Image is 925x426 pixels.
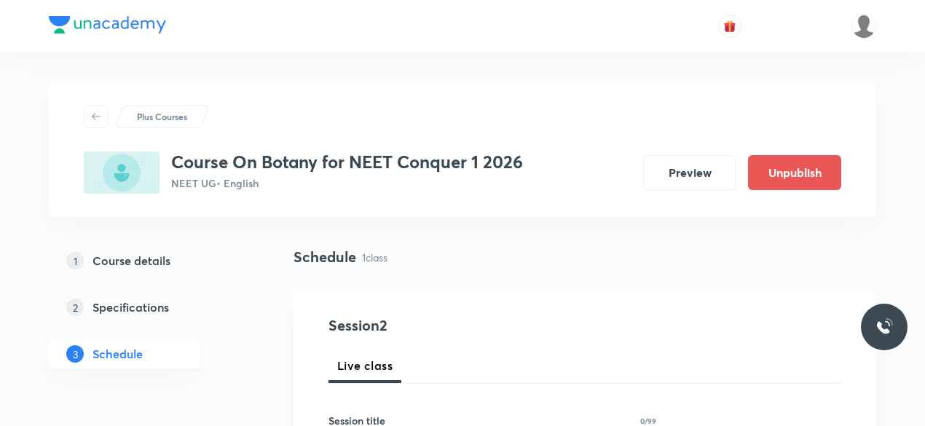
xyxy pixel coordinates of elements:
button: avatar [718,15,741,38]
h5: Schedule [92,345,143,363]
p: 1 class [362,250,387,265]
a: 1Course details [49,246,247,275]
h4: Session 2 [328,315,594,336]
p: NEET UG • English [171,175,523,191]
img: Abarna karthikeyani [851,14,876,39]
img: Company Logo [49,16,166,33]
h5: Specifications [92,299,169,316]
p: 1 [66,252,84,269]
h3: Course On Botany for NEET Conquer 1 2026 [171,151,523,173]
h4: Schedule [294,246,356,268]
p: 3 [66,345,84,363]
p: 2 [66,299,84,316]
p: 0/99 [640,417,656,425]
a: Company Logo [49,16,166,37]
button: Unpublish [748,155,841,190]
img: 7CED50F3-4754-4BB5-AC26-B22B4C615E3A_plus.png [84,151,160,194]
a: 2Specifications [49,293,247,322]
img: ttu [875,318,893,336]
h5: Course details [92,252,170,269]
button: Preview [643,155,736,190]
span: Live class [337,357,393,374]
img: avatar [723,20,736,33]
p: Plus Courses [137,110,187,123]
